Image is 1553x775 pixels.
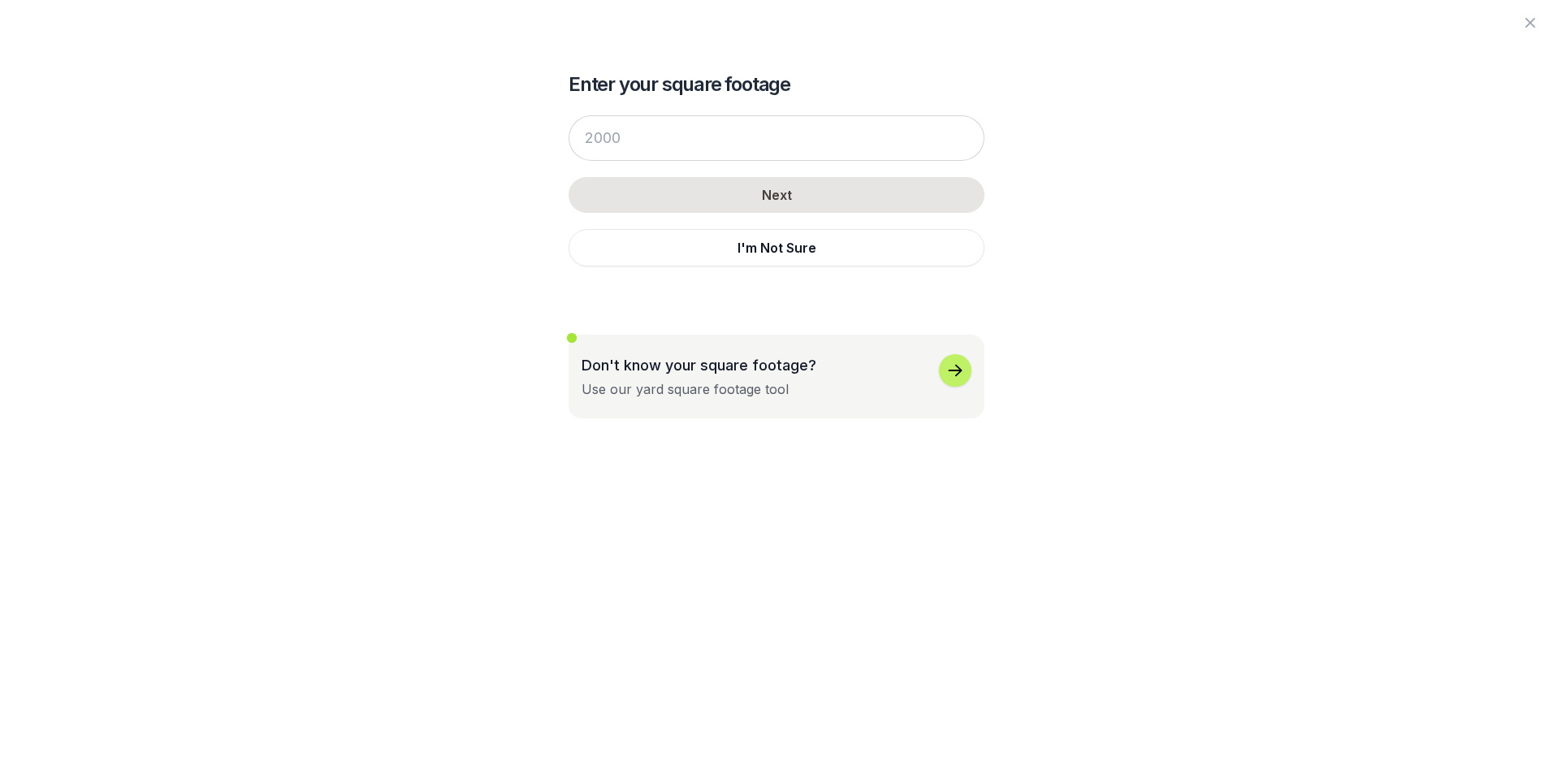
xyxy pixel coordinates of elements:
[569,229,984,266] button: I'm Not Sure
[569,71,984,97] h2: Enter your square footage
[582,379,789,399] div: Use our yard square footage tool
[569,115,984,161] input: 2000
[569,335,984,418] button: Don't know your square footage?Use our yard square footage tool
[582,354,816,376] p: Don't know your square footage?
[569,177,984,213] button: Next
